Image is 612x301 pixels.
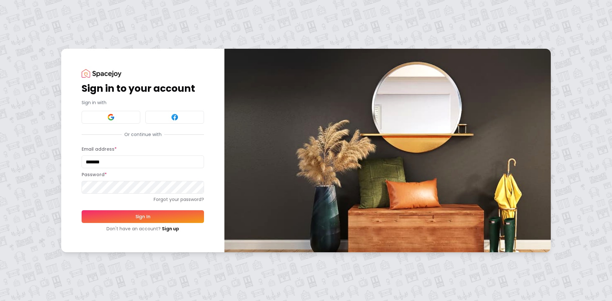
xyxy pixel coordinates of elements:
[82,171,107,178] label: Password
[82,146,117,152] label: Email address
[82,69,121,78] img: Spacejoy Logo
[82,83,204,94] h1: Sign in to your account
[107,113,115,121] img: Google signin
[162,226,179,232] a: Sign up
[82,210,204,223] button: Sign In
[82,226,204,232] div: Don't have an account?
[224,49,551,252] img: banner
[82,196,204,203] a: Forgot your password?
[122,131,164,138] span: Or continue with
[82,99,204,106] p: Sign in with
[171,113,178,121] img: Facebook signin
